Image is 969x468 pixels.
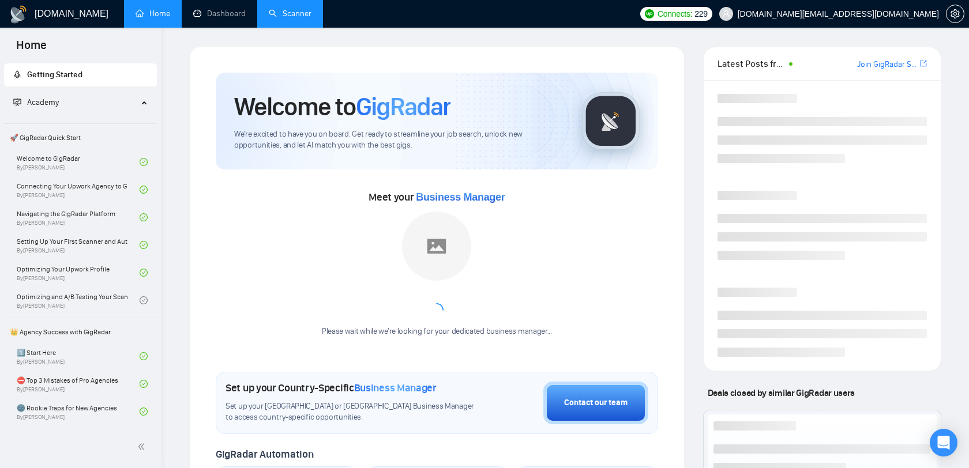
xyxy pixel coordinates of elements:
[17,149,140,175] a: Welcome to GigRadarBy[PERSON_NAME]
[269,9,311,18] a: searchScanner
[402,212,471,281] img: placeholder.png
[703,383,859,403] span: Deals closed by similar GigRadar users
[27,97,59,107] span: Academy
[17,232,140,258] a: Setting Up Your First Scanner and Auto-BidderBy[PERSON_NAME]
[234,129,564,151] span: We're excited to have you on board. Get ready to streamline your job search, unlock new opportuni...
[17,205,140,230] a: Navigating the GigRadar PlatformBy[PERSON_NAME]
[13,70,21,78] span: rocket
[645,9,654,18] img: upwork-logo.png
[543,382,648,424] button: Contact our team
[137,441,149,452] span: double-left
[5,320,156,344] span: 👑 Agency Success with GigRadar
[193,9,246,18] a: dashboardDashboard
[140,241,148,249] span: check-circle
[857,58,918,71] a: Join GigRadar Slack Community
[718,56,786,71] span: Latest Posts from the GigRadar Community
[17,177,140,202] a: Connecting Your Upwork Agency to GigRadarBy[PERSON_NAME]
[216,448,313,461] span: GigRadar Automation
[27,70,82,80] span: Getting Started
[369,191,505,203] span: Meet your
[920,59,927,68] span: export
[930,429,957,456] div: Open Intercom Messenger
[17,399,140,424] a: 🌚 Rookie Traps for New AgenciesBy[PERSON_NAME]
[356,91,450,122] span: GigRadar
[946,9,964,18] a: setting
[694,7,707,20] span: 229
[234,91,450,122] h1: Welcome to
[315,326,559,337] div: Please wait while we're looking for your dedicated business manager...
[17,344,140,369] a: 1️⃣ Start HereBy[PERSON_NAME]
[946,5,964,23] button: setting
[140,269,148,277] span: check-circle
[7,37,56,61] span: Home
[5,126,156,149] span: 🚀 GigRadar Quick Start
[226,401,479,423] span: Set up your [GEOGRAPHIC_DATA] or [GEOGRAPHIC_DATA] Business Manager to access country-specific op...
[226,382,437,394] h1: Set up your Country-Specific
[920,58,927,69] a: export
[140,296,148,304] span: check-circle
[564,397,628,409] div: Contact our team
[140,213,148,221] span: check-circle
[582,92,640,150] img: gigradar-logo.png
[13,98,21,106] span: fund-projection-screen
[17,371,140,397] a: ⛔ Top 3 Mistakes of Pro AgenciesBy[PERSON_NAME]
[658,7,692,20] span: Connects:
[140,352,148,360] span: check-circle
[947,9,964,18] span: setting
[416,191,505,203] span: Business Manager
[4,63,157,86] li: Getting Started
[140,380,148,388] span: check-circle
[9,5,28,24] img: logo
[13,97,59,107] span: Academy
[429,302,445,318] span: loading
[722,10,730,18] span: user
[140,186,148,194] span: check-circle
[354,382,437,394] span: Business Manager
[140,158,148,166] span: check-circle
[17,260,140,285] a: Optimizing Your Upwork ProfileBy[PERSON_NAME]
[17,288,140,313] a: Optimizing and A/B Testing Your Scanner for Better ResultsBy[PERSON_NAME]
[140,407,148,416] span: check-circle
[136,9,170,18] a: homeHome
